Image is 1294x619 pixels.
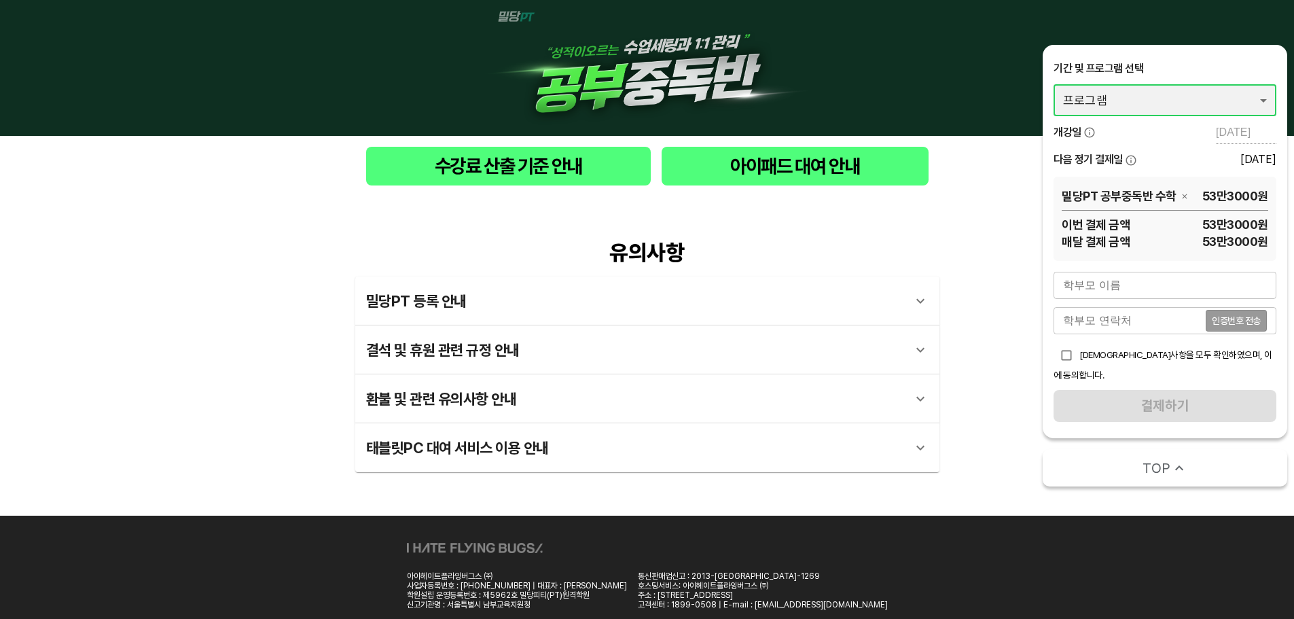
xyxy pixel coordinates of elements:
[1054,307,1206,334] input: 학부모 연락처를 입력해주세요
[407,571,627,581] div: 아이헤이트플라잉버그스 ㈜
[1054,349,1272,381] span: [DEMOGRAPHIC_DATA]사항을 모두 확인하였으며, 이에 동의합니다.
[1054,84,1276,116] div: 프로그램
[1062,216,1130,233] span: 이번 결제 금액
[1143,459,1170,478] span: TOP
[484,11,810,125] img: 1
[638,571,888,581] div: 통신판매업신고 : 2013-[GEOGRAPHIC_DATA]-1269
[1062,188,1176,205] span: 밀당PT 공부중독반 수학
[407,581,627,590] div: 사업자등록번호 : [PHONE_NUMBER] | 대표자 : [PERSON_NAME]
[1054,125,1081,140] span: 개강일
[366,285,904,317] div: 밀당PT 등록 안내
[407,600,627,609] div: 신고기관명 : 서울특별시 남부교육지원청
[377,152,641,180] span: 수강료 산출 기준 안내
[366,147,651,185] button: 수강료 산출 기준 안내
[1240,153,1276,166] div: [DATE]
[1043,449,1287,487] button: TOP
[355,325,939,374] div: 결석 및 휴원 관련 규정 안내
[1130,233,1268,250] span: 53만3000 원
[355,277,939,325] div: 밀당PT 등록 안내
[407,543,543,553] img: ihateflyingbugs
[407,590,627,600] div: 학원설립 운영등록번호 : 제5962호 밀당피티(PT)원격학원
[355,423,939,472] div: 태블릿PC 대여 서비스 이용 안내
[638,581,888,590] div: 호스팅서비스: 아이헤이트플라잉버그스 ㈜
[662,147,928,185] button: 아이패드 대여 안내
[1054,61,1276,76] div: 기간 및 프로그램 선택
[1062,233,1130,250] span: 매달 결제 금액
[1193,188,1268,205] span: 53만3000 원
[366,383,904,415] div: 환불 및 관련 유의사항 안내
[638,590,888,600] div: 주소 : [STREET_ADDRESS]
[672,152,917,180] span: 아이패드 대여 안내
[355,240,939,266] div: 유의사항
[1054,272,1276,299] input: 학부모 이름을 입력해주세요
[638,600,888,609] div: 고객센터 : 1899-0508 | E-mail : [EMAIL_ADDRESS][DOMAIN_NAME]
[1054,152,1123,167] span: 다음 정기 결제일
[355,374,939,423] div: 환불 및 관련 유의사항 안내
[366,431,904,464] div: 태블릿PC 대여 서비스 이용 안내
[1130,216,1268,233] span: 53만3000 원
[366,334,904,366] div: 결석 및 휴원 관련 규정 안내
